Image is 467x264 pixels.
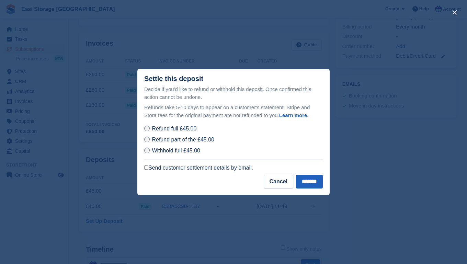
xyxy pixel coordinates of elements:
a: Learn more. [279,112,309,118]
button: Cancel [264,175,293,188]
p: Decide if you'd like to refund or withhold this deposit. Once confirmed this action cannot be und... [144,85,323,101]
span: Withhold full £45.00 [152,148,200,153]
div: Settle this deposit [144,75,203,83]
input: Send customer settlement details by email. [144,165,148,170]
input: Refund part of the £45.00 [144,137,150,142]
p: Refunds take 5-10 days to appear on a customer's statement. Stripe and Stora fees for the origina... [144,104,323,119]
span: Refund full £45.00 [152,126,196,131]
span: Refund part of the £45.00 [152,137,214,142]
label: Send customer settlement details by email. [144,164,253,171]
button: close [449,7,460,18]
input: Withhold full £45.00 [144,148,150,153]
input: Refund full £45.00 [144,126,150,131]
